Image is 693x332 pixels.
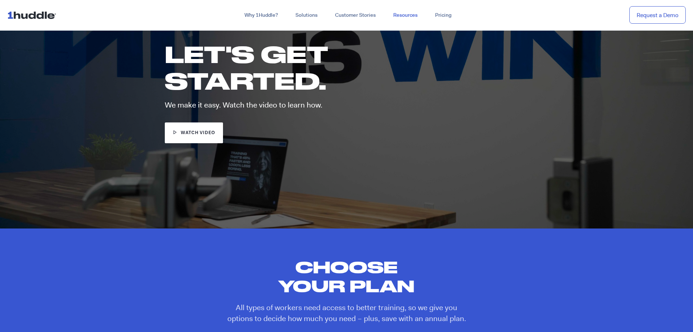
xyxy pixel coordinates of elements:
[165,41,404,94] h1: LET'S GET STARTED.
[287,9,326,22] a: Solutions
[629,6,686,24] a: Request a Demo
[385,9,426,22] a: Resources
[262,258,431,295] h2: Choose your plan
[181,130,215,137] span: watch video
[236,9,287,22] a: Why 1Huddle?
[165,101,415,109] p: We make it easy. Watch the video to learn how.
[227,302,466,324] p: All types of workers need access to better training, so we give you options to decide how much yo...
[426,9,460,22] a: Pricing
[165,122,223,143] a: watch video
[326,9,385,22] a: Customer Stories
[7,8,59,22] img: ...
